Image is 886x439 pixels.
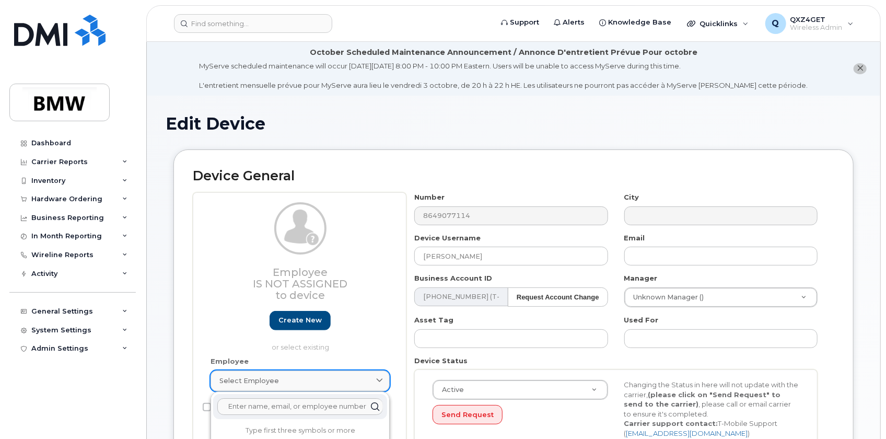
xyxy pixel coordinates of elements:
label: City [624,192,639,202]
a: [EMAIL_ADDRESS][DOMAIN_NAME] [626,429,748,437]
a: Active [433,380,608,399]
button: Request Account Change [508,287,608,307]
button: close notification [854,63,867,74]
a: Unknown Manager () [625,288,817,307]
span: Select employee [219,376,279,386]
iframe: Messenger Launcher [841,394,878,431]
h2: Device General [193,169,834,183]
label: Non-employee owned device [203,401,318,413]
span: to device [275,289,325,302]
strong: (please click on "Send Request" to send to the carrier) [624,390,780,409]
label: Employee [211,356,249,366]
span: Is not assigned [253,278,347,290]
label: Email [624,233,645,243]
label: Device Username [414,233,481,243]
label: Asset Tag [414,315,453,325]
h3: Employee [211,267,390,301]
strong: Carrier support contact: [624,419,718,428]
label: Device Status [414,356,468,366]
p: Type first three symbols or more [213,426,387,435]
div: Changing the Status in here will not update with the carrier, , please call or email carrier to e... [616,380,807,438]
label: Business Account ID [414,273,492,283]
strong: Request Account Change [517,293,599,301]
label: Used For [624,315,659,325]
button: Send Request [433,405,503,424]
input: Enter name, email, or employee number [217,398,383,415]
a: Select employee [211,371,390,391]
div: MyServe scheduled maintenance will occur [DATE][DATE] 8:00 PM - 10:00 PM Eastern. Users will be u... [200,61,808,90]
h1: Edit Device [166,114,861,133]
div: October Scheduled Maintenance Announcement / Annonce D'entretient Prévue Pour octobre [310,47,697,58]
input: Non-employee owned device [203,403,211,411]
label: Number [414,192,445,202]
span: Unknown Manager () [627,293,704,302]
span: Active [436,385,464,395]
label: Manager [624,273,658,283]
p: or select existing [211,342,390,352]
a: Create new [270,311,331,330]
